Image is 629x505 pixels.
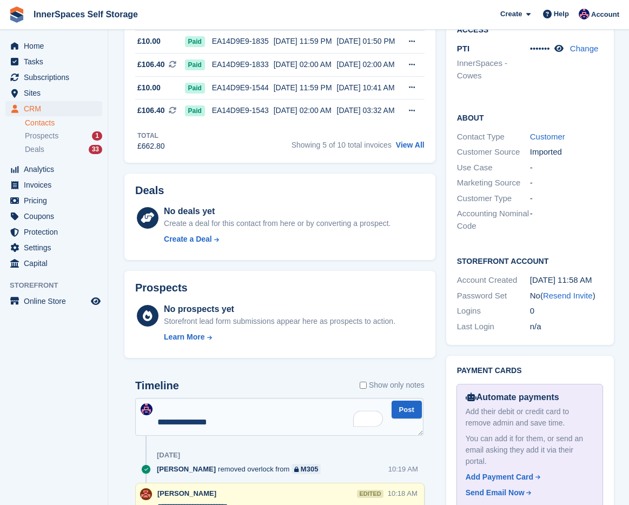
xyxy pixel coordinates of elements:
[157,451,180,460] div: [DATE]
[466,471,590,483] a: Add Payment Card
[457,208,530,232] div: Accounting Nominal Code
[337,36,400,47] div: [DATE] 01:50 PM
[24,177,89,192] span: Invoices
[157,464,216,474] span: [PERSON_NAME]
[540,291,595,300] span: ( )
[5,256,102,271] a: menu
[530,290,603,302] div: No
[25,144,44,155] span: Deals
[530,146,603,158] div: Imported
[5,85,102,101] a: menu
[530,177,603,189] div: -
[5,70,102,85] a: menu
[5,54,102,69] a: menu
[274,105,337,116] div: [DATE] 02:00 AM
[141,403,153,415] img: Dominic Hampson
[457,192,530,205] div: Customer Type
[457,274,530,287] div: Account Created
[292,464,321,474] a: M305
[457,146,530,158] div: Customer Source
[5,240,102,255] a: menu
[530,44,550,53] span: •••••••
[137,141,165,152] div: £662.80
[9,6,25,23] img: stora-icon-8386f47178a22dfd0bd8f6a31ec36ba5ce8667c1dd55bd0f319d3a0aa187defe.svg
[500,9,522,19] span: Create
[466,433,594,467] div: You can add it for them, or send an email asking they add it via their portal.
[388,488,418,499] div: 10:18 AM
[337,59,400,70] div: [DATE] 02:00 AM
[5,224,102,240] a: menu
[24,240,89,255] span: Settings
[5,177,102,192] a: menu
[579,9,590,19] img: Dominic Hampson
[457,44,469,53] span: PTI
[388,464,418,474] div: 10:19 AM
[185,59,205,70] span: Paid
[466,487,525,499] div: Send Email Now
[457,162,530,174] div: Use Case
[274,36,337,47] div: [DATE] 11:59 PM
[137,131,165,141] div: Total
[530,208,603,232] div: -
[5,101,102,116] a: menu
[185,83,205,94] span: Paid
[164,303,395,316] div: No prospects yet
[212,82,274,94] div: EA14D9E9-1544
[164,331,204,343] div: Learn More
[140,488,152,500] img: Abby Tilley
[457,255,603,266] h2: Storefront Account
[212,59,274,70] div: EA14D9E9-1833
[24,294,89,309] span: Online Store
[457,290,530,302] div: Password Set
[24,193,89,208] span: Pricing
[554,9,569,19] span: Help
[357,490,383,498] div: edited
[530,274,603,287] div: [DATE] 11:58 AM
[530,132,565,141] a: Customer
[24,101,89,116] span: CRM
[137,82,161,94] span: £10.00
[157,489,216,497] span: [PERSON_NAME]
[530,305,603,317] div: 0
[24,54,89,69] span: Tasks
[457,305,530,317] div: Logins
[466,391,594,404] div: Automate payments
[457,367,603,375] h2: Payment cards
[25,144,102,155] a: Deals 33
[164,205,390,218] div: No deals yet
[570,44,599,53] a: Change
[274,59,337,70] div: [DATE] 02:00 AM
[591,9,619,20] span: Account
[360,380,367,391] input: Show only notes
[466,471,533,483] div: Add Payment Card
[137,59,165,70] span: £106.40
[212,105,274,116] div: EA14D9E9-1543
[185,36,205,47] span: Paid
[5,294,102,309] a: menu
[24,162,89,177] span: Analytics
[137,36,161,47] span: £10.00
[301,464,319,474] div: M305
[212,36,274,47] div: EA14D9E9-1835
[292,141,392,149] span: Showing 5 of 10 total invoices
[466,406,594,429] div: Add their debit or credit card to remove admin and save time.
[5,38,102,54] a: menu
[530,192,603,205] div: -
[185,105,205,116] span: Paid
[274,82,337,94] div: [DATE] 11:59 PM
[457,57,530,82] li: InnerSpaces - Cowes
[89,145,102,154] div: 33
[24,85,89,101] span: Sites
[164,316,395,327] div: Storefront lead form submissions appear here as prospects to action.
[25,131,58,141] span: Prospects
[137,105,165,116] span: £106.40
[5,209,102,224] a: menu
[135,380,179,392] h2: Timeline
[135,398,423,436] textarea: To enrich screen reader interactions, please activate Accessibility in Grammarly extension settings
[164,234,390,245] a: Create a Deal
[25,130,102,142] a: Prospects 1
[360,380,425,391] label: Show only notes
[337,105,400,116] div: [DATE] 03:32 AM
[24,70,89,85] span: Subscriptions
[157,464,326,474] div: removed overlock from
